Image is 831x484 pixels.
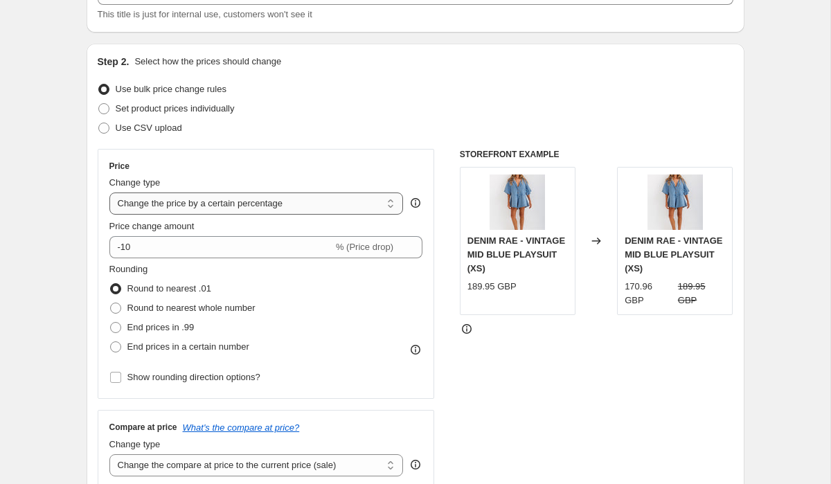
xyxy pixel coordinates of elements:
[116,84,226,94] span: Use bulk price change rules
[467,280,517,294] div: 189.95 GBP
[460,149,733,160] h6: STOREFRONT EXAMPLE
[98,55,129,69] h2: Step 2.
[109,177,161,188] span: Change type
[409,196,422,210] div: help
[109,439,161,449] span: Change type
[109,221,195,231] span: Price change amount
[127,322,195,332] span: End prices in .99
[183,422,300,433] button: What's the compare at price?
[127,372,260,382] span: Show rounding direction options?
[467,235,565,274] span: DENIM RAE - VINTAGE MID BLUE PLAYSUIT (XS)
[116,123,182,133] span: Use CSV upload
[127,303,256,313] span: Round to nearest whole number
[109,161,129,172] h3: Price
[625,280,672,307] div: 170.96 GBP
[625,235,722,274] span: DENIM RAE - VINTAGE MID BLUE PLAYSUIT (XS)
[490,174,545,230] img: Cocowillow-CamillabyAnneCarolienKohler-497_80x.jpg
[409,458,422,472] div: help
[109,236,333,258] input: -15
[127,341,249,352] span: End prices in a certain number
[109,422,177,433] h3: Compare at price
[127,283,211,294] span: Round to nearest .01
[647,174,703,230] img: Cocowillow-CamillabyAnneCarolienKohler-497_80x.jpg
[116,103,235,114] span: Set product prices individually
[678,280,726,307] strike: 189.95 GBP
[336,242,393,252] span: % (Price drop)
[109,264,148,274] span: Rounding
[134,55,281,69] p: Select how the prices should change
[98,9,312,19] span: This title is just for internal use, customers won't see it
